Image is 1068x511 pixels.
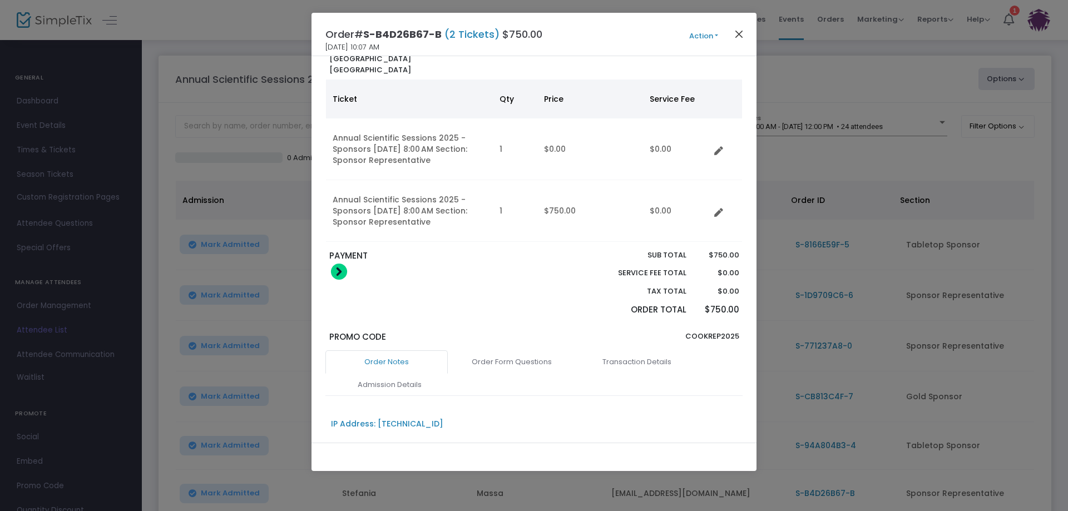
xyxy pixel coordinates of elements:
p: $0.00 [697,286,739,297]
td: $0.00 [643,118,710,180]
span: (2 Tickets) [442,27,502,41]
span: [DATE] 10:07 AM [325,42,379,53]
td: $0.00 [643,180,710,242]
a: Order Notes [325,350,448,374]
div: COOKREP2025 [534,331,744,351]
a: Admission Details [328,373,451,396]
p: Order Total [592,304,686,316]
th: Ticket [326,80,493,118]
span: S-B4D26B67-B [363,27,442,41]
a: Transaction Details [576,350,698,374]
div: IP Address: [TECHNICAL_ID] [331,418,443,430]
td: $0.00 [537,118,643,180]
th: Service Fee [643,80,710,118]
td: Annual Scientific Sessions 2025 - Sponsors [DATE] 8:00 AM Section: Sponsor Representative [326,118,493,180]
p: PAYMENT [329,250,529,262]
td: Annual Scientific Sessions 2025 - Sponsors [DATE] 8:00 AM Section: Sponsor Representative [326,180,493,242]
th: Price [537,80,643,118]
th: Qty [493,80,537,118]
p: $750.00 [697,250,739,261]
button: Action [670,30,737,42]
td: 1 [493,180,537,242]
p: Promo Code [329,331,529,344]
b: [GEOGRAPHIC_DATA] [GEOGRAPHIC_DATA] [329,53,411,75]
p: $0.00 [697,267,739,279]
td: 1 [493,118,537,180]
p: Sub total [592,250,686,261]
a: Order Form Questions [451,350,573,374]
img: Link Icon [329,262,349,281]
p: $750.00 [697,304,739,316]
h4: Order# $750.00 [325,27,542,42]
button: Close [732,27,746,41]
p: Service Fee Total [592,267,686,279]
p: Tax Total [592,286,686,297]
td: $750.00 [537,180,643,242]
div: Data table [326,80,742,242]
